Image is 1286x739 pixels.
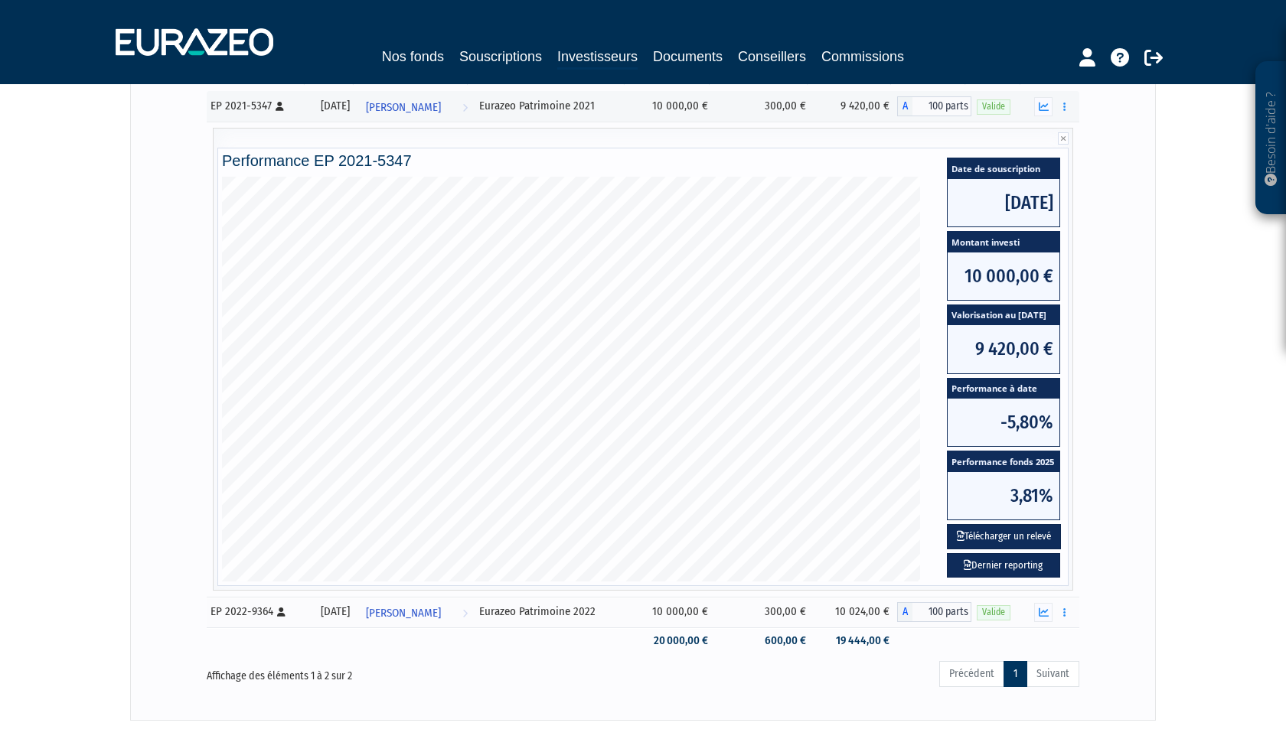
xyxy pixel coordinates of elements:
[366,599,441,627] span: [PERSON_NAME]
[897,602,912,622] span: A
[716,597,814,627] td: 300,00 €
[116,28,273,56] img: 1732889491-logotype_eurazeo_blanc_rvb.png
[948,451,1059,472] span: Performance fonds 2025
[977,605,1010,620] span: Valide
[382,46,444,67] a: Nos fonds
[716,91,814,122] td: 300,00 €
[948,472,1059,519] span: 3,81%
[948,158,1059,179] span: Date de souscription
[738,46,806,67] a: Conseillers
[948,399,1059,446] span: -5,80%
[207,659,557,684] div: Affichage des éléments 1 à 2 sur 2
[948,305,1059,326] span: Valorisation au [DATE]
[360,597,474,627] a: [PERSON_NAME]
[631,597,716,627] td: 10 000,00 €
[897,602,971,622] div: A - Eurazeo Patrimoine 2022
[277,607,286,617] i: [Français] Personne physique
[459,46,542,67] a: Souscriptions
[948,232,1059,252] span: Montant investi
[557,46,638,70] a: Investisseurs
[1004,661,1027,687] a: 1
[653,46,723,67] a: Documents
[631,91,716,122] td: 10 000,00 €
[912,602,971,622] span: 100 parts
[948,179,1059,226] span: [DATE]
[821,46,904,67] a: Commissions
[977,99,1010,114] span: Valide
[716,627,814,654] td: 600,00 €
[814,91,897,122] td: 9 420,00 €
[897,96,912,116] span: A
[462,93,468,122] i: Voir l'investisseur
[631,627,716,654] td: 20 000,00 €
[316,604,354,620] div: [DATE]
[814,627,897,654] td: 19 444,00 €
[948,379,1059,399] span: Performance à date
[479,604,625,620] div: Eurazeo Patrimoine 2022
[912,96,971,116] span: 100 parts
[316,98,354,114] div: [DATE]
[276,102,284,111] i: [Français] Personne physique
[897,96,971,116] div: A - Eurazeo Patrimoine 2021
[360,91,474,122] a: [PERSON_NAME]
[366,93,441,122] span: [PERSON_NAME]
[948,252,1059,300] span: 10 000,00 €
[211,604,305,620] div: EP 2022-9364
[479,98,625,114] div: Eurazeo Patrimoine 2021
[222,152,1064,169] h4: Performance EP 2021-5347
[211,98,305,114] div: EP 2021-5347
[1262,70,1280,207] p: Besoin d'aide ?
[947,524,1061,549] button: Télécharger un relevé
[462,599,468,627] i: Voir l'investisseur
[948,325,1059,373] span: 9 420,00 €
[814,597,897,627] td: 10 024,00 €
[947,553,1060,578] a: Dernier reporting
